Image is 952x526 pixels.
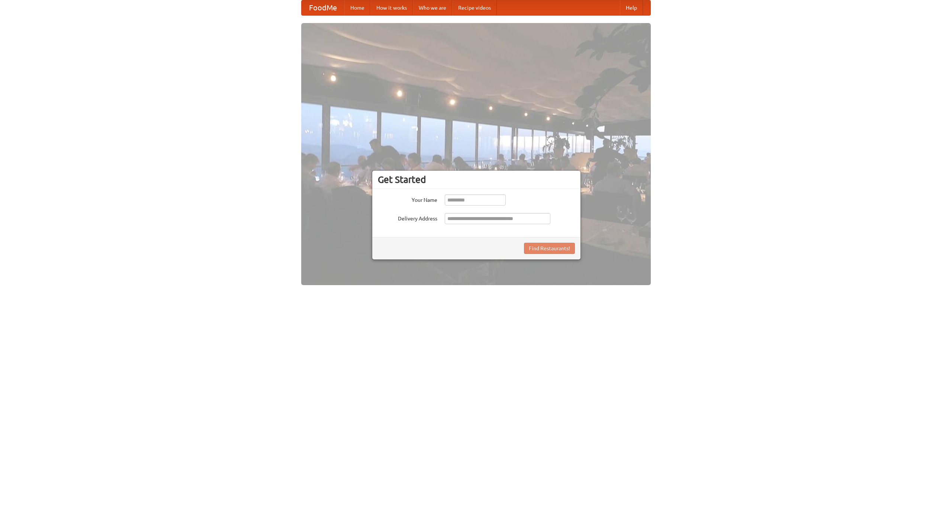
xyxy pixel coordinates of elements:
label: Your Name [378,194,437,204]
a: Who we are [413,0,452,15]
a: Home [344,0,370,15]
label: Delivery Address [378,213,437,222]
button: Find Restaurants! [524,243,575,254]
a: FoodMe [302,0,344,15]
a: How it works [370,0,413,15]
a: Recipe videos [452,0,497,15]
a: Help [620,0,643,15]
h3: Get Started [378,174,575,185]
